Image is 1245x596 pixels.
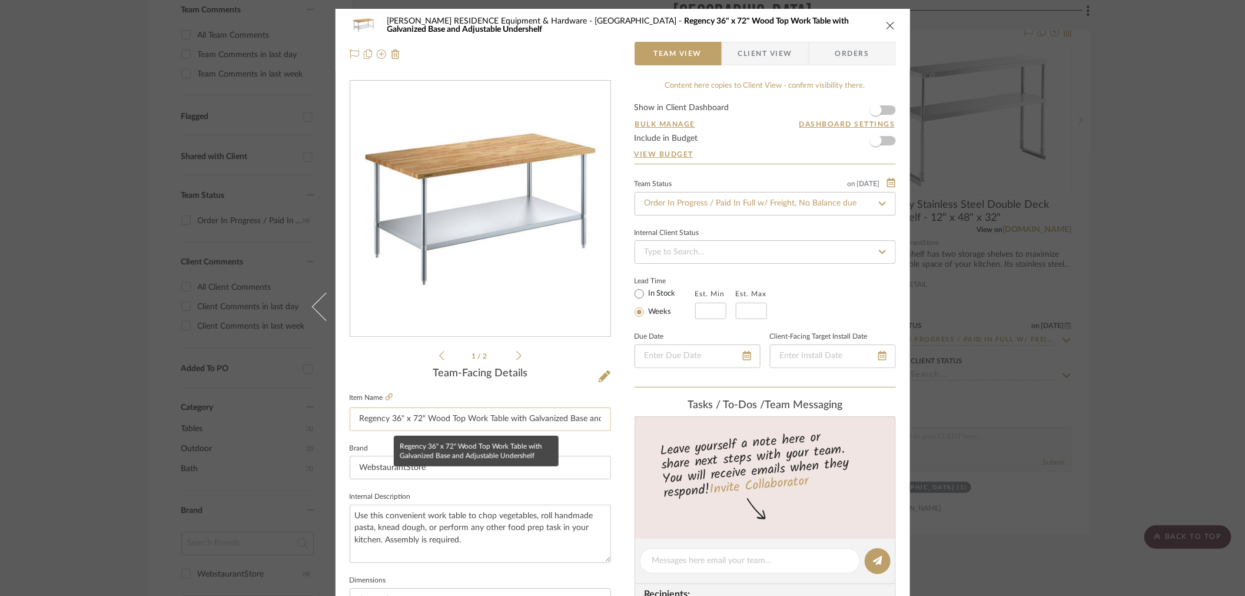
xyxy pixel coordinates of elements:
a: Invite Collaborator [708,471,809,501]
input: Type to Search… [635,240,896,264]
img: Remove from project [391,49,400,59]
span: Regency 36" x 72" Wood Top Work Table with Galvanized Base and Adjustable Undershelf [387,17,849,34]
a: View Budget [635,150,896,159]
span: [PERSON_NAME] RESIDENCE Equipment & Hardware [387,17,595,25]
div: Team-Facing Details [350,367,611,380]
button: close [885,20,896,31]
label: Item Name [350,393,393,403]
button: Bulk Manage [635,119,696,130]
div: Leave yourself a note here or share next steps with your team. You will receive emails when they ... [633,425,897,504]
label: Client-Facing Target Install Date [770,334,868,340]
span: [GEOGRAPHIC_DATA] [595,17,685,25]
span: Team View [654,42,702,65]
img: 921ae3a7-3556-4581-a882-c7d5c8581584_436x436.jpg [353,81,608,337]
div: team Messaging [635,399,896,412]
input: Enter Brand [350,456,611,479]
img: 921ae3a7-3556-4581-a882-c7d5c8581584_48x40.jpg [350,14,378,37]
span: on [848,180,856,187]
span: 2 [483,353,489,360]
button: Dashboard Settings [799,119,896,130]
div: 0 [350,81,610,337]
span: / [477,353,483,360]
label: Brand [350,446,368,452]
label: Est. Min [695,290,725,298]
span: [DATE] [856,180,881,188]
span: 1 [472,353,477,360]
label: Est. Max [736,290,767,298]
div: Internal Client Status [635,230,699,236]
div: Team Status [635,181,672,187]
label: Weeks [646,307,672,317]
label: Dimensions [350,578,386,584]
label: In Stock [646,289,676,299]
label: Due Date [635,334,664,340]
label: Internal Description [350,494,411,500]
input: Enter Install Date [770,345,896,368]
span: Orders [822,42,882,65]
input: Enter Due Date [635,345,761,368]
span: Tasks / To-Dos / [688,400,765,410]
mat-radio-group: Select item type [635,286,695,319]
div: Content here copies to Client View - confirm visibility there. [635,80,896,92]
label: Lead Time [635,276,695,286]
input: Enter Item Name [350,408,611,431]
span: Client View [738,42,792,65]
input: Type to Search… [635,192,896,216]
